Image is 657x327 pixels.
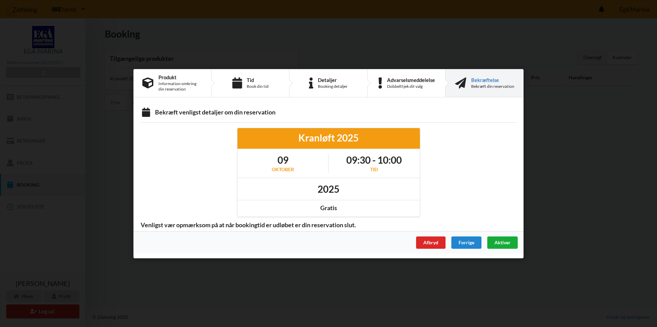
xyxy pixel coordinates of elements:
[387,77,435,82] div: Advarselsmeddelelse
[158,74,202,80] div: Produkt
[242,132,415,144] div: Kranløft 2025
[471,83,514,89] div: Bekræft din reservation
[451,236,481,248] div: Forrige
[471,77,514,82] div: Bekræftelse
[158,81,202,92] div: Information omkring din reservation
[272,166,294,173] div: oktober
[242,204,415,212] div: Gratis
[272,154,294,166] h1: 09
[318,182,339,195] h1: 2025
[136,221,361,229] span: Venligst vær opmærksom på at når bookingtid er udløbet er din reservation slut.
[318,77,348,82] div: Detaljer
[247,83,269,89] div: Book din tid
[346,166,402,173] div: Tid
[416,236,446,248] div: Afbryd
[387,83,435,89] div: Dobbelttjek dit valg
[247,77,269,82] div: Tid
[141,108,516,118] div: Bekræft venligst detaljer om din reservation
[318,83,348,89] div: Booking detaljer
[346,154,402,166] h1: 09:30 - 10:00
[494,239,511,245] span: Aktiver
